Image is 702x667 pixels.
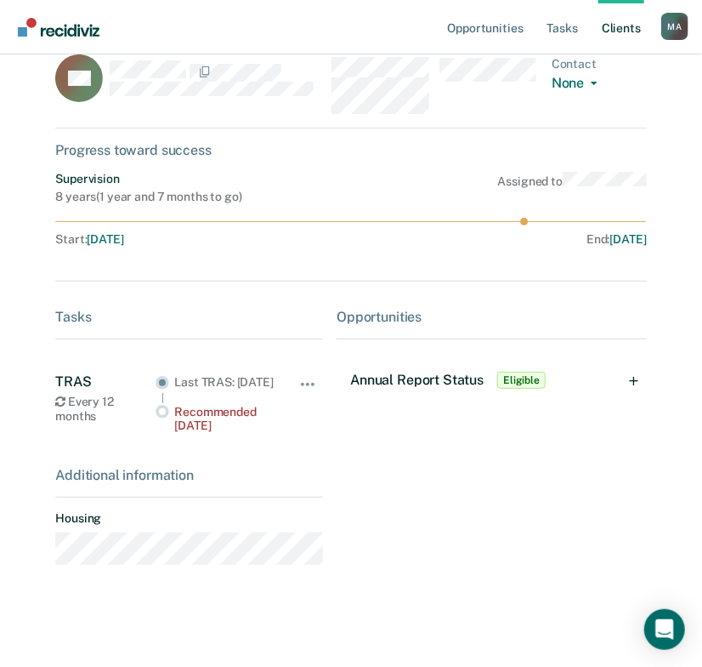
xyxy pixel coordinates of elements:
div: Recommended [DATE] [174,405,290,434]
div: 8 years ( 1 year and 7 months to go ) [55,190,241,204]
div: Tasks [55,309,323,325]
div: Last TRAS: [DATE] [174,375,290,390]
button: None [552,75,604,94]
div: Additional information [55,467,323,483]
img: Recidiviz [18,18,99,37]
span: [DATE] [87,232,123,246]
div: Open Intercom Messenger [644,609,685,650]
dt: Preferred Contact [552,43,647,71]
div: Annual Report StatusEligible [337,353,646,408]
div: Start : [55,232,352,247]
button: Profile dropdown button [661,13,688,40]
div: M A [661,13,688,40]
div: Supervision [55,172,241,186]
dt: Housing [55,511,323,526]
div: Progress toward success [55,142,646,158]
span: Eligible [497,372,546,389]
div: Assigned to [498,172,647,204]
div: End : [359,232,647,247]
span: Annual Report Status [350,372,484,388]
div: Opportunities [337,309,646,325]
span: [DATE] [610,232,647,246]
div: TRAS [55,373,156,390]
div: Every 12 months [55,395,156,424]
